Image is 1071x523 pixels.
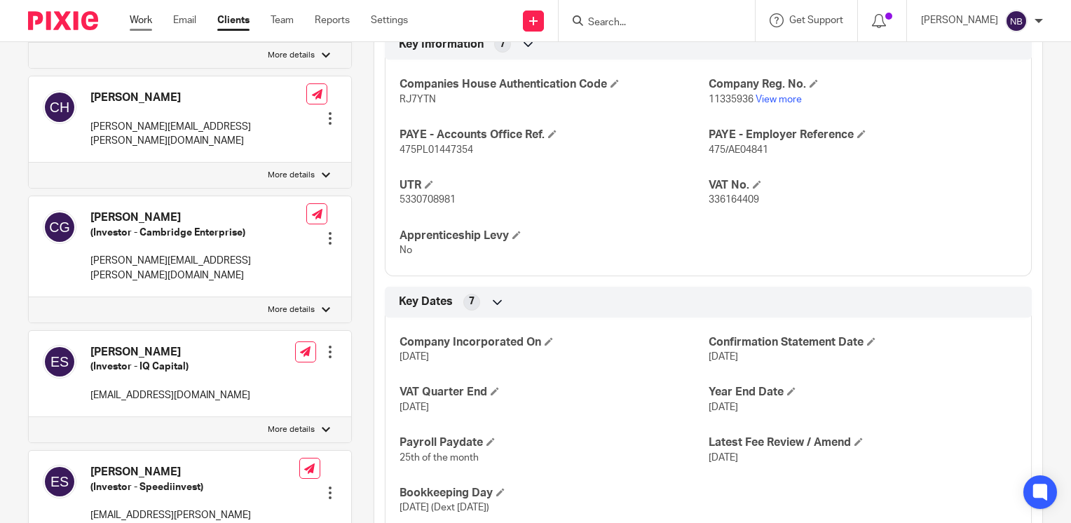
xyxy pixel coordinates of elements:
a: View more [756,95,802,104]
a: Reports [315,13,350,27]
h5: (Investor - Cambridge Enterprise) [90,226,306,240]
span: No [400,245,412,255]
img: svg%3E [1005,10,1028,32]
p: [PERSON_NAME][EMAIL_ADDRESS][PERSON_NAME][DOMAIN_NAME] [90,254,306,283]
p: More details [268,170,315,181]
h4: [PERSON_NAME] [90,345,250,360]
h4: VAT No. [709,178,1017,193]
h5: (Investor - Speediinvest) [90,480,299,494]
h4: Latest Fee Review / Amend [709,435,1017,450]
a: Email [173,13,196,27]
span: [DATE] [709,402,738,412]
input: Search [587,17,713,29]
p: More details [268,304,315,315]
span: [DATE] [709,352,738,362]
span: Key Information [399,37,484,52]
span: 336164409 [709,195,759,205]
h4: VAT Quarter End [400,385,708,400]
h4: Company Incorporated On [400,335,708,350]
span: [DATE] [400,402,429,412]
p: [EMAIL_ADDRESS][DOMAIN_NAME] [90,388,250,402]
span: [DATE] [709,453,738,463]
h4: Year End Date [709,385,1017,400]
h4: PAYE - Employer Reference [709,128,1017,142]
a: Work [130,13,152,27]
span: 7 [469,294,475,308]
span: RJ7YTN [400,95,436,104]
h4: Confirmation Statement Date [709,335,1017,350]
h4: Companies House Authentication Code [400,77,708,92]
p: [PERSON_NAME][EMAIL_ADDRESS][PERSON_NAME][DOMAIN_NAME] [90,120,306,149]
span: 25th of the month [400,453,479,463]
span: Key Dates [399,294,453,309]
img: svg%3E [43,210,76,244]
a: Team [271,13,294,27]
h4: Payroll Paydate [400,435,708,450]
img: svg%3E [43,345,76,379]
h4: Bookkeeping Day [400,486,708,501]
h4: [PERSON_NAME] [90,465,299,480]
span: [DATE] [400,352,429,362]
img: svg%3E [43,90,76,124]
h4: [PERSON_NAME] [90,90,306,105]
span: 5330708981 [400,195,456,205]
h4: [PERSON_NAME] [90,210,306,225]
span: 475/AE04841 [709,145,768,155]
img: svg%3E [43,465,76,498]
p: [PERSON_NAME] [921,13,998,27]
h4: PAYE - Accounts Office Ref. [400,128,708,142]
span: 11335936 [709,95,753,104]
img: Pixie [28,11,98,30]
p: More details [268,50,315,61]
a: Clients [217,13,250,27]
a: Settings [371,13,408,27]
span: Get Support [789,15,843,25]
span: 7 [500,37,505,51]
h4: Apprenticeship Levy [400,229,708,243]
h5: (Investor - IQ Capital) [90,360,250,374]
span: 475PL01447354 [400,145,473,155]
span: [DATE] (Dext [DATE]) [400,503,489,512]
h4: UTR [400,178,708,193]
p: More details [268,424,315,435]
h4: Company Reg. No. [709,77,1017,92]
